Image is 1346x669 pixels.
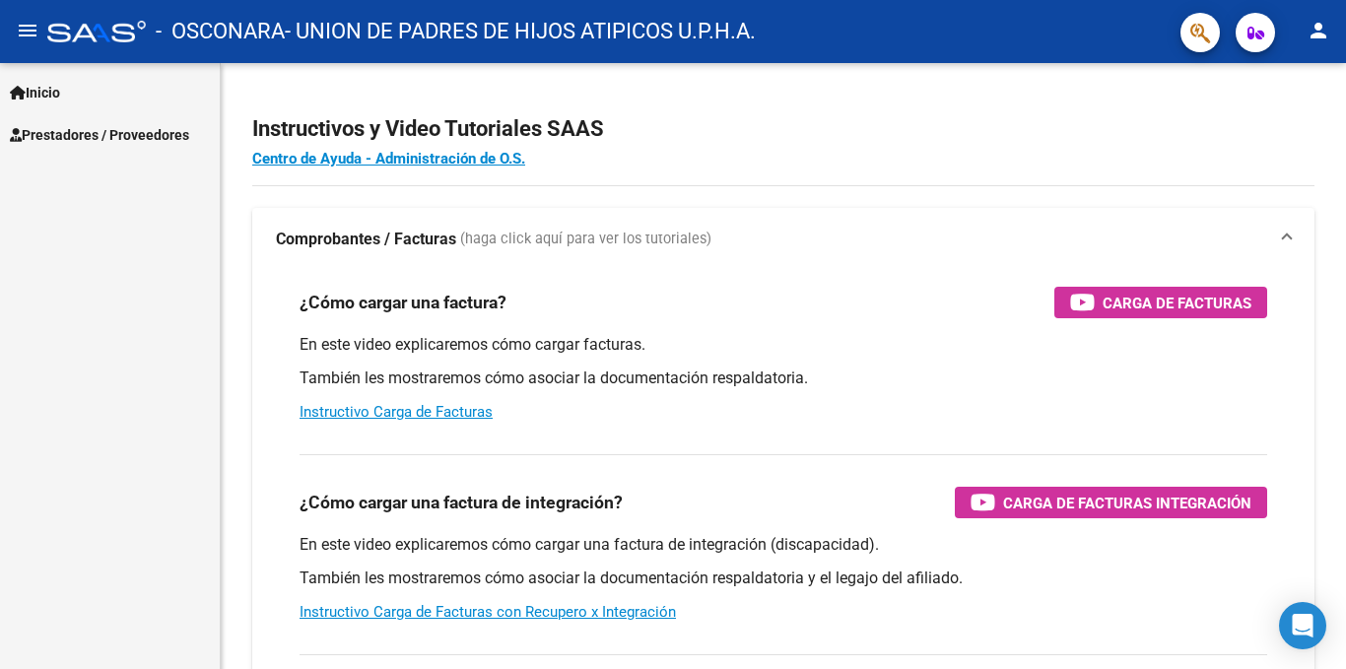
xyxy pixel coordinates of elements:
[300,368,1267,389] p: También les mostraremos cómo asociar la documentación respaldatoria.
[276,229,456,250] strong: Comprobantes / Facturas
[1054,287,1267,318] button: Carga de Facturas
[10,82,60,103] span: Inicio
[300,334,1267,356] p: En este video explicaremos cómo cargar facturas.
[1279,602,1326,649] div: Open Intercom Messenger
[16,19,39,42] mat-icon: menu
[252,208,1314,271] mat-expansion-panel-header: Comprobantes / Facturas (haga click aquí para ver los tutoriales)
[300,568,1267,589] p: También les mostraremos cómo asociar la documentación respaldatoria y el legajo del afiliado.
[252,150,525,167] a: Centro de Ayuda - Administración de O.S.
[460,229,711,250] span: (haga click aquí para ver los tutoriales)
[300,403,493,421] a: Instructivo Carga de Facturas
[300,489,623,516] h3: ¿Cómo cargar una factura de integración?
[300,603,676,621] a: Instructivo Carga de Facturas con Recupero x Integración
[955,487,1267,518] button: Carga de Facturas Integración
[10,124,189,146] span: Prestadores / Proveedores
[1003,491,1251,515] span: Carga de Facturas Integración
[300,534,1267,556] p: En este video explicaremos cómo cargar una factura de integración (discapacidad).
[156,10,285,53] span: - OSCONARA
[1307,19,1330,42] mat-icon: person
[252,110,1314,148] h2: Instructivos y Video Tutoriales SAAS
[1103,291,1251,315] span: Carga de Facturas
[300,289,506,316] h3: ¿Cómo cargar una factura?
[285,10,756,53] span: - UNION DE PADRES DE HIJOS ATIPICOS U.P.H.A.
